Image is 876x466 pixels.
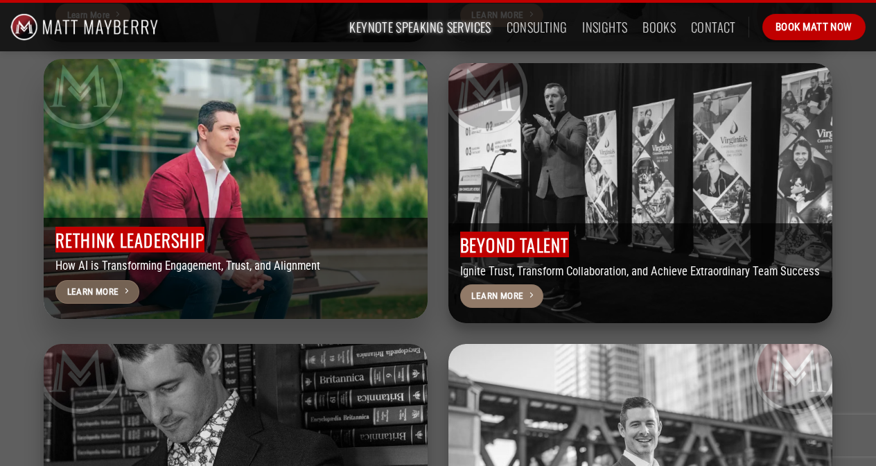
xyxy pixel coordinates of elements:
a: Keynote Speaking Services [349,15,491,40]
p: How AI is Transforming Engagement, Trust, and Alignment [55,257,417,276]
img: Matt Mayberry [10,3,158,51]
a: Learn More [460,284,544,308]
a: Contact [691,15,736,40]
a: Books [642,15,676,40]
a: Insights [582,15,627,40]
span: BEYOND TALENT [460,232,569,257]
p: Ignite Trust, Transform Collaboration, and Achieve Extraordinary Team Success [460,263,821,282]
a: Consulting [507,15,568,40]
a: Book Matt Now [762,14,866,40]
span: Learn More [67,284,119,299]
a: Learn More [55,280,139,304]
span: RETHINK Leadership [55,227,204,252]
span: Learn More [471,288,523,303]
span: Book Matt Now [776,19,852,35]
